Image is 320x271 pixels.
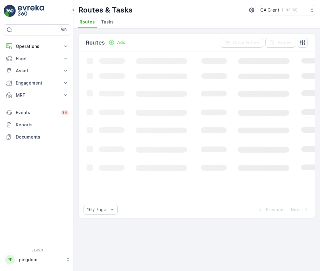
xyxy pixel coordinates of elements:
button: MRF [4,89,71,101]
p: Previous [266,207,285,213]
a: Documents [4,131,71,143]
p: Events [16,110,57,116]
p: Clear Filters [233,40,259,46]
button: Operations [4,40,71,52]
button: Clear Filters [221,38,263,48]
a: Reports [4,119,71,131]
p: MRF [16,92,59,98]
button: Add [106,39,128,46]
span: Routes [80,19,95,25]
img: logo_light-DOdMpM7g.png [18,5,44,17]
button: Asset [4,65,71,77]
p: Export [278,40,292,46]
p: ⌘B [61,27,67,32]
p: Engagement [16,80,59,86]
button: QA Client(+03:00) [260,5,315,15]
p: Routes [86,38,105,47]
p: Next [291,207,301,213]
button: Export [265,38,295,48]
p: QA Client [260,7,279,13]
button: Fleet [4,52,71,65]
p: Reports [16,122,69,128]
div: PP [5,255,15,265]
p: Asset [16,68,59,74]
p: ( +03:00 ) [282,8,297,13]
p: 34 [62,110,67,115]
button: Previous [257,206,285,213]
span: v 1.49.3 [4,248,71,252]
button: PPpingdom [4,253,71,266]
p: Documents [16,134,69,140]
p: Add [117,39,126,45]
img: logo [4,5,16,17]
span: Tasks [101,19,114,25]
a: Events34 [4,107,71,119]
p: Routes & Tasks [78,5,133,15]
p: pingdom [19,257,62,263]
p: Operations [16,43,59,49]
button: Engagement [4,77,71,89]
button: Next [290,206,310,213]
p: Fleet [16,56,59,62]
